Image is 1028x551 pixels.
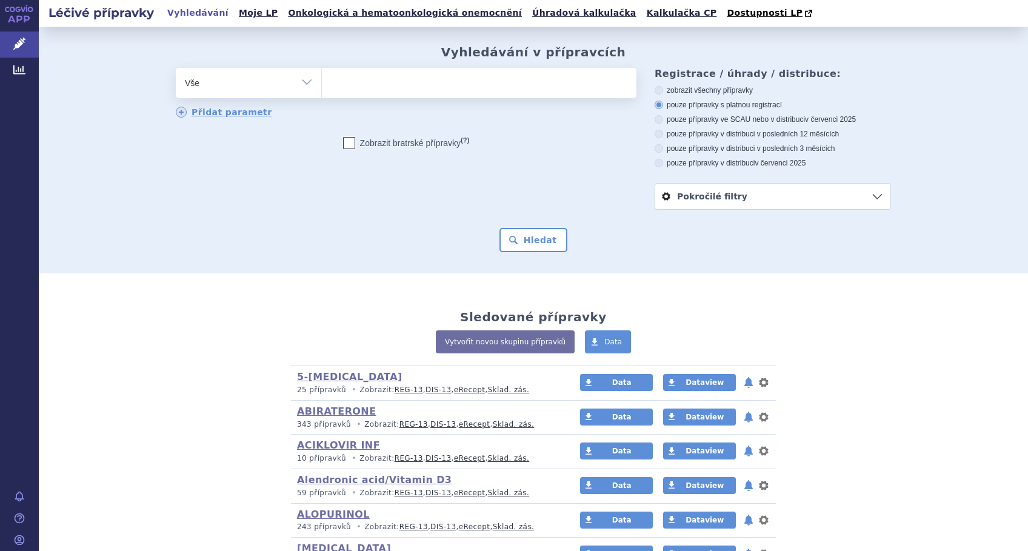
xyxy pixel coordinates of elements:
a: Moje LP [235,5,281,21]
a: REG-13 [395,454,423,463]
a: Data [580,477,653,494]
a: REG-13 [399,420,428,429]
a: Vyhledávání [164,5,232,21]
a: DIS-13 [426,454,451,463]
a: Data [580,409,653,426]
a: Sklad. zás. [488,454,530,463]
i: • [353,419,364,430]
button: notifikace [743,410,755,424]
a: eRecept [454,454,486,463]
p: Zobrazit: , , , [297,488,557,498]
span: v červenci 2025 [755,159,806,167]
a: eRecept [454,489,486,497]
a: Přidat parametr [176,107,272,118]
button: nastavení [758,513,770,527]
span: Dostupnosti LP [727,8,803,18]
label: pouze přípravky v distribuci [655,158,891,168]
span: Data [612,378,632,387]
span: Data [604,338,622,346]
a: 5-[MEDICAL_DATA] [297,371,402,382]
button: nastavení [758,410,770,424]
abbr: (?) [461,136,469,144]
i: • [349,453,359,464]
label: pouze přípravky s platnou registrací [655,100,891,110]
a: DIS-13 [426,386,451,394]
a: REG-13 [399,523,428,531]
span: Data [612,413,632,421]
a: DIS-13 [430,523,456,531]
label: pouze přípravky ve SCAU nebo v distribuci [655,115,891,124]
p: Zobrazit: , , , [297,385,557,395]
span: 343 přípravků [297,420,351,429]
a: Onkologická a hematoonkologická onemocnění [284,5,526,21]
a: Data [580,512,653,529]
a: Kalkulačka CP [643,5,721,21]
span: Dataview [686,516,724,524]
a: eRecept [454,386,486,394]
label: pouze přípravky v distribuci v posledních 3 měsících [655,144,891,153]
a: Vytvořit novou skupinu přípravků [436,330,575,353]
label: zobrazit všechny přípravky [655,85,891,95]
i: • [353,522,364,532]
a: Dostupnosti LP [723,5,818,22]
a: Alendronic acid/Vitamin D3 [297,474,452,486]
a: ALOPURINOL [297,509,370,520]
label: pouze přípravky v distribuci v posledních 12 měsících [655,129,891,139]
span: Data [612,447,632,455]
a: ABIRATERONE [297,406,376,417]
button: nastavení [758,375,770,390]
a: Dataview [663,442,736,459]
button: notifikace [743,375,755,390]
a: Sklad. zás. [488,386,530,394]
a: Dataview [663,477,736,494]
span: Data [612,516,632,524]
i: • [349,488,359,498]
button: nastavení [758,444,770,458]
p: Zobrazit: , , , [297,419,557,430]
a: Sklad. zás. [493,420,535,429]
a: Data [585,330,631,353]
a: Dataview [663,409,736,426]
span: Dataview [686,447,724,455]
a: REG-13 [395,489,423,497]
h2: Sledované přípravky [460,310,607,324]
button: nastavení [758,478,770,493]
span: Dataview [686,378,724,387]
p: Zobrazit: , , , [297,522,557,532]
button: notifikace [743,513,755,527]
span: 10 přípravků [297,454,346,463]
span: 59 přípravků [297,489,346,497]
a: DIS-13 [426,489,451,497]
h2: Léčivé přípravky [39,4,164,21]
span: Data [612,481,632,490]
a: ACIKLOVIR INF [297,439,380,451]
span: Dataview [686,481,724,490]
a: eRecept [459,420,490,429]
label: Zobrazit bratrské přípravky [343,137,470,149]
button: Hledat [499,228,568,252]
a: DIS-13 [430,420,456,429]
span: v červenci 2025 [805,115,856,124]
a: Sklad. zás. [493,523,535,531]
a: Dataview [663,512,736,529]
a: Sklad. zás. [488,489,530,497]
i: • [349,385,359,395]
h2: Vyhledávání v přípravcích [441,45,626,59]
h3: Registrace / úhrady / distribuce: [655,68,891,79]
p: Zobrazit: , , , [297,453,557,464]
span: Dataview [686,413,724,421]
a: REG-13 [395,386,423,394]
a: Pokročilé filtry [655,184,890,209]
span: 243 přípravků [297,523,351,531]
a: Data [580,374,653,391]
a: Data [580,442,653,459]
span: 25 přípravků [297,386,346,394]
button: notifikace [743,444,755,458]
a: Dataview [663,374,736,391]
button: notifikace [743,478,755,493]
a: Úhradová kalkulačka [529,5,640,21]
a: eRecept [459,523,490,531]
